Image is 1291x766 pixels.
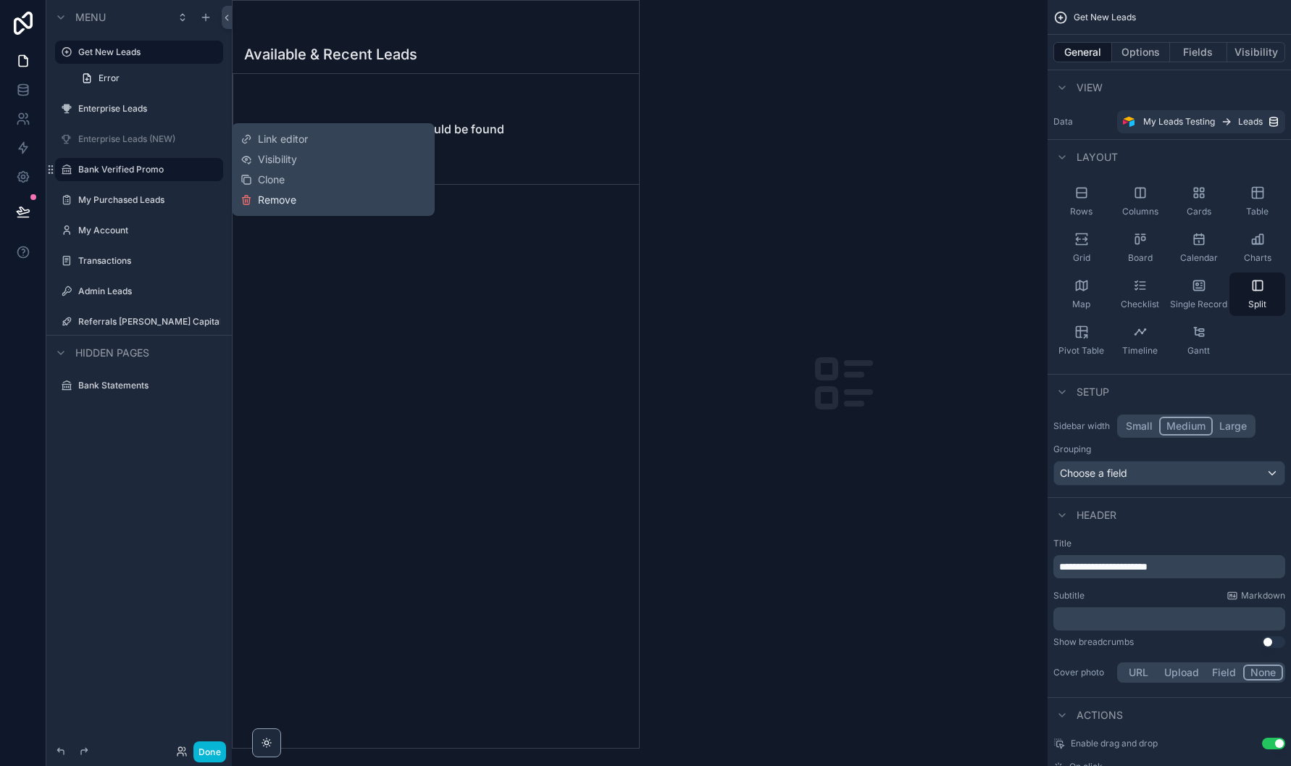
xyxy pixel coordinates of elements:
[1053,444,1091,455] label: Grouping
[1053,272,1109,316] button: Map
[1077,385,1109,399] span: Setup
[1053,555,1285,578] div: scrollable content
[75,10,106,25] span: Menu
[193,741,226,762] button: Done
[1229,272,1285,316] button: Split
[1241,590,1285,601] span: Markdown
[1119,417,1159,436] button: Small
[1171,272,1227,316] button: Single Record
[78,46,214,58] label: Get New Leads
[1053,607,1285,630] div: scrollable content
[1077,80,1103,95] span: View
[1053,420,1111,432] label: Sidebar width
[1206,665,1244,680] button: Field
[1112,319,1168,362] button: Timeline
[78,316,220,328] label: Referrals [PERSON_NAME] Capital
[1229,226,1285,270] button: Charts
[241,193,296,207] button: Remove
[1229,180,1285,223] button: Table
[1053,319,1109,362] button: Pivot Table
[1112,226,1168,270] button: Board
[1121,299,1159,310] span: Checklist
[1171,180,1227,223] button: Cards
[1158,665,1206,680] button: Upload
[258,172,285,187] span: Clone
[1180,252,1218,264] span: Calendar
[1077,508,1116,523] span: Header
[1248,299,1266,310] span: Split
[258,132,308,146] span: Link editor
[1053,42,1112,62] button: General
[78,225,220,236] label: My Account
[78,133,220,145] label: Enterprise Leads (NEW)
[1112,42,1170,62] button: Options
[1227,42,1285,62] button: Visibility
[78,286,220,297] label: Admin Leads
[78,380,220,391] label: Bank Statements
[1123,116,1135,128] img: Airtable Logo
[1060,467,1127,479] span: Choose a field
[1053,461,1285,486] button: Choose a field
[241,172,296,187] button: Clone
[241,152,297,167] button: Visibility
[1071,738,1158,749] span: Enable drag and drop
[78,103,220,115] label: Enterprise Leads
[1213,417,1253,436] button: Large
[1122,206,1158,217] span: Columns
[1246,206,1269,217] span: Table
[1053,538,1285,549] label: Title
[1187,206,1211,217] span: Cards
[1119,665,1158,680] button: URL
[1072,299,1090,310] span: Map
[1187,345,1210,357] span: Gantt
[1238,116,1263,128] span: Leads
[1159,417,1213,436] button: Medium
[1143,116,1215,128] span: My Leads Testing
[1053,226,1109,270] button: Grid
[1243,665,1283,680] button: None
[1053,180,1109,223] button: Rows
[1077,708,1123,723] span: Actions
[241,132,308,146] button: Link editor
[1053,636,1134,648] div: Show breadcrumbs
[258,152,297,167] span: Visibility
[1122,345,1158,357] span: Timeline
[1171,226,1227,270] button: Calendar
[1058,345,1104,357] span: Pivot Table
[1244,252,1271,264] span: Charts
[1053,667,1111,678] label: Cover photo
[1112,180,1168,223] button: Columns
[1053,116,1111,128] label: Data
[1170,42,1228,62] button: Fields
[1128,252,1153,264] span: Board
[1171,319,1227,362] button: Gantt
[78,194,220,206] label: My Purchased Leads
[1117,110,1285,133] a: My Leads TestingLeads
[1073,252,1090,264] span: Grid
[75,346,149,360] span: Hidden pages
[99,72,120,84] span: Error
[1074,12,1136,23] span: Get New Leads
[1112,272,1168,316] button: Checklist
[78,255,220,267] label: Transactions
[1227,590,1285,601] a: Markdown
[72,67,223,90] a: Error
[1077,150,1118,165] span: Layout
[258,193,296,207] span: Remove
[1053,590,1085,601] label: Subtitle
[1170,299,1227,310] span: Single Record
[1070,206,1092,217] span: Rows
[78,164,220,175] label: Bank Verified Promo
